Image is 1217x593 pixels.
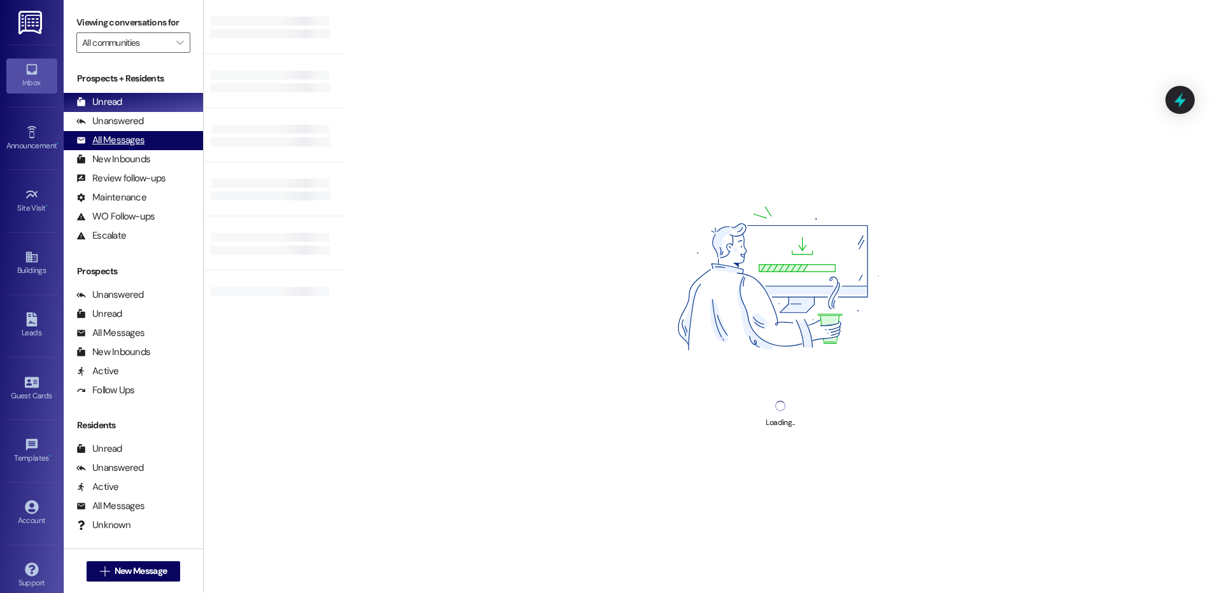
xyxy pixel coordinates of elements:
div: Unanswered [76,461,144,475]
div: Residents [64,419,203,432]
button: New Message [87,561,181,582]
a: Site Visit • [6,184,57,218]
img: ResiDesk Logo [18,11,45,34]
a: Inbox [6,59,57,93]
a: Support [6,559,57,593]
div: Unknown [76,519,130,532]
span: New Message [115,564,167,578]
div: Escalate [76,229,126,242]
a: Templates • [6,434,57,468]
div: New Inbounds [76,345,150,359]
div: Active [76,365,119,378]
a: Guest Cards [6,372,57,406]
span: • [57,139,59,148]
div: Unread [76,442,122,456]
input: All communities [82,32,170,53]
span: • [49,452,51,461]
div: WO Follow-ups [76,210,155,223]
i:  [176,38,183,48]
div: All Messages [76,134,144,147]
a: Leads [6,309,57,343]
div: Prospects + Residents [64,72,203,85]
div: New Inbounds [76,153,150,166]
div: All Messages [76,326,144,340]
div: Maintenance [76,191,146,204]
div: Active [76,480,119,494]
label: Viewing conversations for [76,13,190,32]
span: • [46,202,48,211]
div: Unanswered [76,288,144,302]
a: Account [6,496,57,531]
i:  [100,566,109,576]
a: Buildings [6,246,57,281]
div: All Messages [76,499,144,513]
div: Prospects [64,265,203,278]
div: Unread [76,95,122,109]
div: Loading... [766,416,794,429]
div: Unanswered [76,115,144,128]
div: Unread [76,307,122,321]
div: Review follow-ups [76,172,165,185]
div: Follow Ups [76,384,135,397]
